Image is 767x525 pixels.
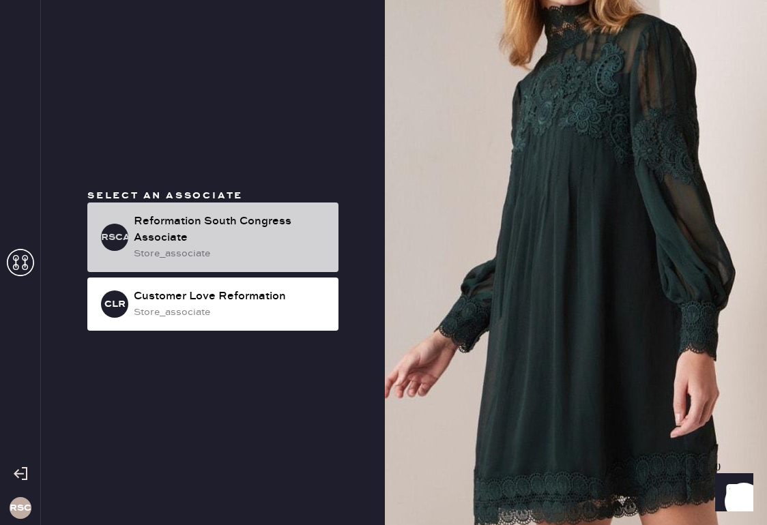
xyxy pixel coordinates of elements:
h3: CLR [104,299,126,309]
h3: RSC [10,503,31,513]
div: Customer Love Reformation [134,288,328,305]
div: store_associate [134,305,328,320]
div: Reformation South Congress Associate [134,213,328,246]
div: store_associate [134,246,328,261]
span: Select an associate [87,190,243,202]
h3: RSCA [101,232,128,242]
iframe: Front Chat [702,464,761,522]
